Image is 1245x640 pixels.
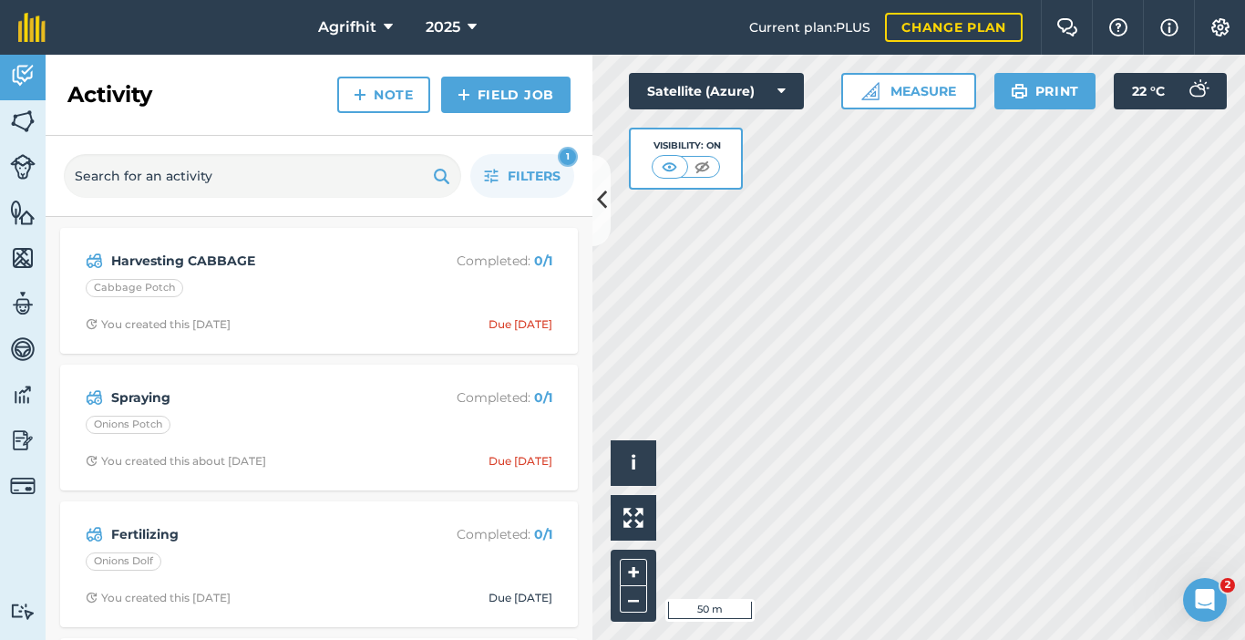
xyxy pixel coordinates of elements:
button: 22 °C [1114,73,1227,109]
div: Due [DATE] [489,317,552,332]
img: svg+xml;base64,PD94bWwgdmVyc2lvbj0iMS4wIiBlbmNvZGluZz0idXRmLTgiPz4KPCEtLSBHZW5lcmF0b3I6IEFkb2JlIE... [10,62,36,89]
img: svg+xml;base64,PHN2ZyB4bWxucz0iaHR0cDovL3d3dy53My5vcmcvMjAwMC9zdmciIHdpZHRoPSI1MCIgaGVpZ2h0PSI0MC... [658,158,681,176]
div: You created this about [DATE] [86,454,266,469]
img: svg+xml;base64,PD94bWwgdmVyc2lvbj0iMS4wIiBlbmNvZGluZz0idXRmLTgiPz4KPCEtLSBHZW5lcmF0b3I6IEFkb2JlIE... [10,427,36,454]
button: Filters [470,154,574,198]
img: svg+xml;base64,PD94bWwgdmVyc2lvbj0iMS4wIiBlbmNvZGluZz0idXRmLTgiPz4KPCEtLSBHZW5lcmF0b3I6IEFkb2JlIE... [10,335,36,363]
div: Due [DATE] [489,454,552,469]
div: Onions Potch [86,416,170,434]
img: svg+xml;base64,PHN2ZyB4bWxucz0iaHR0cDovL3d3dy53My5vcmcvMjAwMC9zdmciIHdpZHRoPSIxNCIgaGVpZ2h0PSIyNC... [458,84,470,106]
img: fieldmargin Logo [18,13,46,42]
div: Onions Dolf [86,552,161,571]
img: svg+xml;base64,PHN2ZyB4bWxucz0iaHR0cDovL3d3dy53My5vcmcvMjAwMC9zdmciIHdpZHRoPSI1NiIgaGVpZ2h0PSI2MC... [10,244,36,272]
button: i [611,440,656,486]
img: svg+xml;base64,PD94bWwgdmVyc2lvbj0iMS4wIiBlbmNvZGluZz0idXRmLTgiPz4KPCEtLSBHZW5lcmF0b3I6IEFkb2JlIE... [10,154,36,180]
a: Field Job [441,77,571,113]
img: A question mark icon [1107,18,1129,36]
strong: 0 / 1 [534,253,552,269]
div: Cabbage Potch [86,279,183,297]
button: Measure [841,73,976,109]
button: – [620,586,647,613]
img: Clock with arrow pointing clockwise [86,592,98,604]
img: Clock with arrow pointing clockwise [86,318,98,330]
img: svg+xml;base64,PHN2ZyB4bWxucz0iaHR0cDovL3d3dy53My5vcmcvMjAwMC9zdmciIHdpZHRoPSIxNyIgaGVpZ2h0PSIxNy... [1160,16,1178,38]
img: svg+xml;base64,PD94bWwgdmVyc2lvbj0iMS4wIiBlbmNvZGluZz0idXRmLTgiPz4KPCEtLSBHZW5lcmF0b3I6IEFkb2JlIE... [10,603,36,620]
strong: Fertilizing [111,524,400,544]
div: You created this [DATE] [86,591,231,605]
span: 2 [1220,578,1235,593]
img: svg+xml;base64,PHN2ZyB4bWxucz0iaHR0cDovL3d3dy53My5vcmcvMjAwMC9zdmciIHdpZHRoPSIxOSIgaGVpZ2h0PSIyNC... [433,165,450,187]
img: svg+xml;base64,PHN2ZyB4bWxucz0iaHR0cDovL3d3dy53My5vcmcvMjAwMC9zdmciIHdpZHRoPSIxNCIgaGVpZ2h0PSIyNC... [354,84,366,106]
button: Print [994,73,1096,109]
strong: Harvesting CABBAGE [111,251,400,271]
iframe: Intercom live chat [1183,578,1227,622]
span: Agrifhit [318,16,376,38]
a: Change plan [885,13,1023,42]
img: svg+xml;base64,PD94bWwgdmVyc2lvbj0iMS4wIiBlbmNvZGluZz0idXRmLTgiPz4KPCEtLSBHZW5lcmF0b3I6IEFkb2JlIE... [10,290,36,317]
img: Two speech bubbles overlapping with the left bubble in the forefront [1056,18,1078,36]
h2: Activity [67,80,152,109]
img: Four arrows, one pointing top left, one top right, one bottom right and the last bottom left [623,508,643,528]
img: svg+xml;base64,PD94bWwgdmVyc2lvbj0iMS4wIiBlbmNvZGluZz0idXRmLTgiPz4KPCEtLSBHZW5lcmF0b3I6IEFkb2JlIE... [10,381,36,408]
p: Completed : [407,387,552,408]
strong: 0 / 1 [534,389,552,406]
img: svg+xml;base64,PD94bWwgdmVyc2lvbj0iMS4wIiBlbmNvZGluZz0idXRmLTgiPz4KPCEtLSBHZW5lcmF0b3I6IEFkb2JlIE... [10,473,36,499]
span: Current plan : PLUS [749,17,870,37]
img: svg+xml;base64,PD94bWwgdmVyc2lvbj0iMS4wIiBlbmNvZGluZz0idXRmLTgiPz4KPCEtLSBHZW5lcmF0b3I6IEFkb2JlIE... [86,250,103,272]
span: 2025 [426,16,460,38]
button: + [620,559,647,586]
div: Due [DATE] [489,591,552,605]
img: svg+xml;base64,PD94bWwgdmVyc2lvbj0iMS4wIiBlbmNvZGluZz0idXRmLTgiPz4KPCEtLSBHZW5lcmF0b3I6IEFkb2JlIE... [86,387,103,408]
span: 22 ° C [1132,73,1165,109]
button: Satellite (Azure) [629,73,804,109]
p: Completed : [407,524,552,544]
img: svg+xml;base64,PHN2ZyB4bWxucz0iaHR0cDovL3d3dy53My5vcmcvMjAwMC9zdmciIHdpZHRoPSIxOSIgaGVpZ2h0PSIyNC... [1011,80,1028,102]
img: svg+xml;base64,PHN2ZyB4bWxucz0iaHR0cDovL3d3dy53My5vcmcvMjAwMC9zdmciIHdpZHRoPSI1MCIgaGVpZ2h0PSI0MC... [691,158,714,176]
a: Harvesting CABBAGECompleted: 0/1Cabbage PotchClock with arrow pointing clockwiseYou created this ... [71,239,567,343]
div: Visibility: On [652,139,721,153]
a: FertilizingCompleted: 0/1Onions DolfClock with arrow pointing clockwiseYou created this [DATE]Due... [71,512,567,616]
img: svg+xml;base64,PD94bWwgdmVyc2lvbj0iMS4wIiBlbmNvZGluZz0idXRmLTgiPz4KPCEtLSBHZW5lcmF0b3I6IEFkb2JlIE... [86,523,103,545]
strong: Spraying [111,387,400,408]
img: A cog icon [1209,18,1231,36]
input: Search for an activity [64,154,461,198]
a: Note [337,77,430,113]
img: svg+xml;base64,PD94bWwgdmVyc2lvbj0iMS4wIiBlbmNvZGluZz0idXRmLTgiPz4KPCEtLSBHZW5lcmF0b3I6IEFkb2JlIE... [1179,73,1216,109]
div: You created this [DATE] [86,317,231,332]
strong: 0 / 1 [534,526,552,542]
img: Clock with arrow pointing clockwise [86,455,98,467]
span: i [631,451,636,474]
img: svg+xml;base64,PHN2ZyB4bWxucz0iaHR0cDovL3d3dy53My5vcmcvMjAwMC9zdmciIHdpZHRoPSI1NiIgaGVpZ2h0PSI2MC... [10,199,36,226]
span: Filters [508,166,561,186]
img: Ruler icon [861,82,880,100]
a: SprayingCompleted: 0/1Onions PotchClock with arrow pointing clockwiseYou created this about [DATE... [71,376,567,480]
div: 1 [558,147,578,167]
p: Completed : [407,251,552,271]
img: svg+xml;base64,PHN2ZyB4bWxucz0iaHR0cDovL3d3dy53My5vcmcvMjAwMC9zdmciIHdpZHRoPSI1NiIgaGVpZ2h0PSI2MC... [10,108,36,135]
